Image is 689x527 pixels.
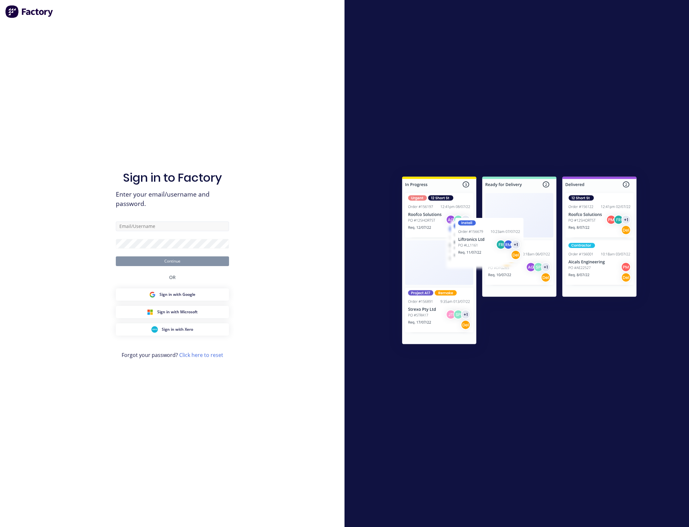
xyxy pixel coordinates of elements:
[157,309,198,315] span: Sign in with Microsoft
[116,323,229,336] button: Xero Sign inSign in with Xero
[169,266,176,288] div: OR
[179,351,223,359] a: Click here to reset
[147,309,153,315] img: Microsoft Sign in
[122,351,223,359] span: Forgot your password?
[123,171,222,185] h1: Sign in to Factory
[149,291,156,298] img: Google Sign in
[162,327,193,332] span: Sign in with Xero
[388,164,651,360] img: Sign in
[159,292,195,297] span: Sign in with Google
[116,221,229,231] input: Email/Username
[116,190,229,209] span: Enter your email/username and password.
[151,326,158,333] img: Xero Sign in
[116,306,229,318] button: Microsoft Sign inSign in with Microsoft
[116,256,229,266] button: Continue
[5,5,54,18] img: Factory
[116,288,229,301] button: Google Sign inSign in with Google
